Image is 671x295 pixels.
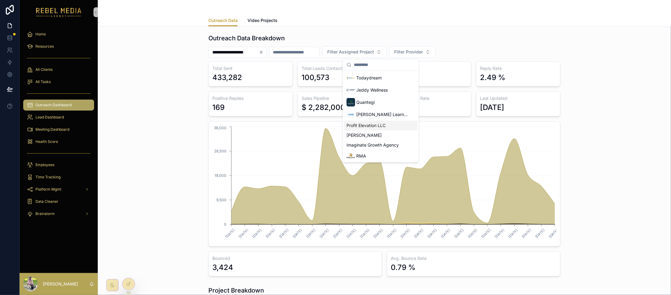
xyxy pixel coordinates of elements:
text: [DATE] [225,228,236,239]
text: [DATE] [319,228,330,239]
button: Clear [259,50,266,55]
span: [PERSON_NAME] [346,132,382,138]
span: Video Projects [248,17,277,24]
span: Lead Dashboard [35,115,64,120]
text: [DATE] [454,228,465,239]
a: Home [23,29,94,40]
div: 3,424 [212,263,233,272]
h3: Total Leads Contacted [302,65,378,71]
a: Platform Mgmt [23,184,94,195]
a: Lead Dashboard [23,112,94,123]
text: [DATE] [373,228,384,239]
text: [DATE] [494,228,505,239]
text: [DATE] [413,228,424,239]
span: RMA [356,153,366,159]
span: [PERSON_NAME] Learning Collaboration [356,111,408,118]
span: Todaydream [356,75,382,81]
a: Data Cleaner [23,196,94,207]
span: All Clients [35,67,53,72]
div: 169 [212,103,225,112]
h3: Total Sent [212,65,289,71]
span: All Tasks [35,79,51,84]
span: Platform Mgmt [35,187,61,192]
div: 2.49 % [480,73,505,82]
text: [DATE] [292,228,303,239]
div: 0.79 % [391,263,416,272]
span: Profit Elevation LLC [346,122,386,129]
h3: Last Updated [480,95,556,101]
span: Outreach Data [208,17,238,24]
h3: Positive Reply Rate [391,95,467,101]
h1: Project Breakdown [208,286,264,295]
text: [DATE] [265,228,276,239]
h3: Reply Rate [480,65,556,71]
tspan: 9,500 [216,198,226,202]
a: All Tasks [23,76,94,87]
h3: Sales Pipeline [302,95,378,101]
div: scrollable content [20,24,98,227]
a: Outreach Data [208,15,238,27]
span: Home [35,32,46,37]
h3: Bounced [212,255,378,261]
div: [DATE] [480,103,504,112]
button: Select Button [389,46,435,58]
text: [DATE] [467,228,478,239]
a: All Clients [23,64,94,75]
span: Imaginate Growth Agency [346,142,399,148]
text: [DATE] [386,228,397,239]
div: 100,573 [302,73,329,82]
h3: Avg. Bounce Rate [391,255,556,261]
span: Filter Provider [394,49,423,55]
img: App logo [36,7,82,17]
p: [PERSON_NAME] [43,281,78,287]
a: Meeting Dashboard [23,124,94,135]
tspan: 0 [224,222,226,227]
span: Filter Assigned Project [327,49,374,55]
text: [DATE] [238,228,249,239]
span: Meeting Dashboard [35,127,69,132]
span: Outreach Dashboard [35,103,71,107]
span: Resources [35,44,54,49]
a: Employees [23,159,94,170]
a: Health Score [23,136,94,147]
div: chart [212,125,556,242]
text: [DATE] [481,228,492,239]
button: Select Button [322,46,387,58]
div: $ 2,282,000 [302,103,345,112]
span: Time Tracking [35,175,61,180]
text: [DATE] [400,228,411,239]
text: [DATE] [534,228,545,239]
text: [DATE] [548,228,559,239]
h3: Positive Replies [212,95,289,101]
text: [DATE] [521,228,532,239]
tspan: 19,000 [215,173,226,178]
h1: Outreach Data Breakdown [208,34,285,42]
a: Time Tracking [23,172,94,183]
h3: Total Replies [391,65,467,71]
tspan: 28,500 [214,149,226,153]
span: Health Score [35,139,58,144]
text: [DATE] [305,228,316,239]
text: [DATE] [278,228,289,239]
a: Video Projects [248,15,277,27]
text: [DATE] [440,228,451,239]
text: [DATE] [508,228,519,239]
text: [DATE] [359,228,370,239]
a: Brainstorm [23,208,94,219]
div: 433,282 [212,73,242,82]
tspan: 38,000 [214,126,226,130]
span: Brainstorm [35,211,55,216]
span: Data Cleaner [35,199,58,204]
a: Outreach Dashboard [23,100,94,111]
text: [DATE] [346,228,357,239]
text: [DATE] [251,228,262,239]
span: Jeddy Wellness [356,87,388,93]
span: Quantegi [356,99,375,105]
text: [DATE] [427,228,438,239]
div: Suggestions [343,71,419,162]
a: Resources [23,41,94,52]
text: [DATE] [332,228,343,239]
span: Employees [35,162,54,167]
